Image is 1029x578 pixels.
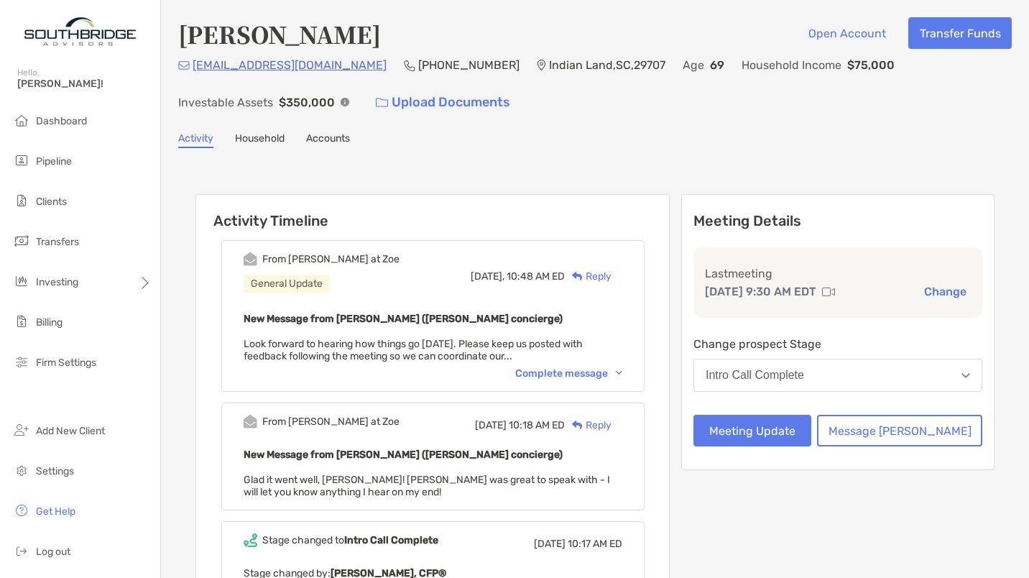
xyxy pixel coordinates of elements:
div: From [PERSON_NAME] at Zoe [262,253,400,265]
img: Event icon [244,252,257,266]
img: Info Icon [341,98,349,106]
div: General Update [244,275,330,293]
div: Reply [565,269,612,284]
p: $75,000 [847,56,895,74]
img: Zoe Logo [17,6,143,58]
span: 10:48 AM ED [507,270,565,283]
a: Activity [178,132,213,148]
img: Reply icon [572,272,583,281]
img: Reply icon [572,421,583,430]
p: 69 [710,56,724,74]
span: Dashboard [36,115,87,127]
p: Investable Assets [178,93,273,111]
p: Household Income [742,56,841,74]
p: [PHONE_NUMBER] [418,56,520,74]
img: firm-settings icon [13,353,30,370]
b: Intro Call Complete [344,534,438,546]
span: [DATE] [475,419,507,431]
img: Email Icon [178,61,190,70]
img: Chevron icon [616,371,622,375]
span: Log out [36,546,70,558]
p: Indian Land , SC , 29707 [549,56,665,74]
span: Firm Settings [36,357,96,369]
span: 10:17 AM ED [568,538,622,550]
div: Intro Call Complete [706,369,804,382]
span: Billing [36,316,63,329]
img: Open dropdown arrow [961,373,970,378]
p: Last meeting [705,265,971,283]
a: Accounts [306,132,350,148]
img: transfers icon [13,232,30,249]
img: button icon [376,98,388,108]
span: Glad it went well, [PERSON_NAME]! [PERSON_NAME] was great to speak with - I will let you know any... [244,474,610,498]
h6: Activity Timeline [196,195,669,229]
button: Transfer Funds [908,17,1012,49]
img: investing icon [13,272,30,290]
p: [DATE] 9:30 AM EDT [705,283,816,301]
span: 10:18 AM ED [509,419,565,431]
img: logout icon [13,542,30,559]
span: Settings [36,465,74,477]
img: get-help icon [13,502,30,519]
img: Phone Icon [404,60,415,71]
img: dashboard icon [13,111,30,129]
span: Transfers [36,236,79,248]
img: settings icon [13,462,30,479]
span: Look forward to hearing how things go [DATE]. Please keep us posted with feedback following the m... [244,338,583,362]
img: Event icon [244,415,257,428]
button: Open Account [797,17,897,49]
button: Intro Call Complete [693,359,982,392]
img: communication type [822,286,835,298]
p: Age [683,56,704,74]
img: billing icon [13,313,30,330]
p: [EMAIL_ADDRESS][DOMAIN_NAME] [193,56,387,74]
p: Meeting Details [693,212,982,230]
a: Upload Documents [366,87,520,118]
img: pipeline icon [13,152,30,169]
p: Change prospect Stage [693,335,982,353]
span: Clients [36,196,67,208]
b: New Message from [PERSON_NAME] ([PERSON_NAME] concierge) [244,313,563,325]
span: [DATE], [471,270,504,283]
span: Pipeline [36,155,72,168]
button: Change [920,284,971,299]
img: Event icon [244,533,257,547]
button: Message [PERSON_NAME] [817,415,982,446]
h4: [PERSON_NAME] [178,17,381,50]
span: [PERSON_NAME]! [17,78,152,90]
span: Investing [36,276,78,288]
div: From [PERSON_NAME] at Zoe [262,416,400,428]
div: Reply [565,418,612,433]
div: Stage changed to [262,534,438,546]
span: Get Help [36,505,75,518]
span: Add New Client [36,425,105,437]
img: clients icon [13,192,30,209]
img: add_new_client icon [13,421,30,439]
a: Household [235,132,285,148]
button: Meeting Update [693,415,811,446]
p: $350,000 [279,93,335,111]
b: New Message from [PERSON_NAME] ([PERSON_NAME] concierge) [244,449,563,461]
div: Complete message [515,367,622,380]
img: Location Icon [537,60,546,71]
span: [DATE] [534,538,566,550]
